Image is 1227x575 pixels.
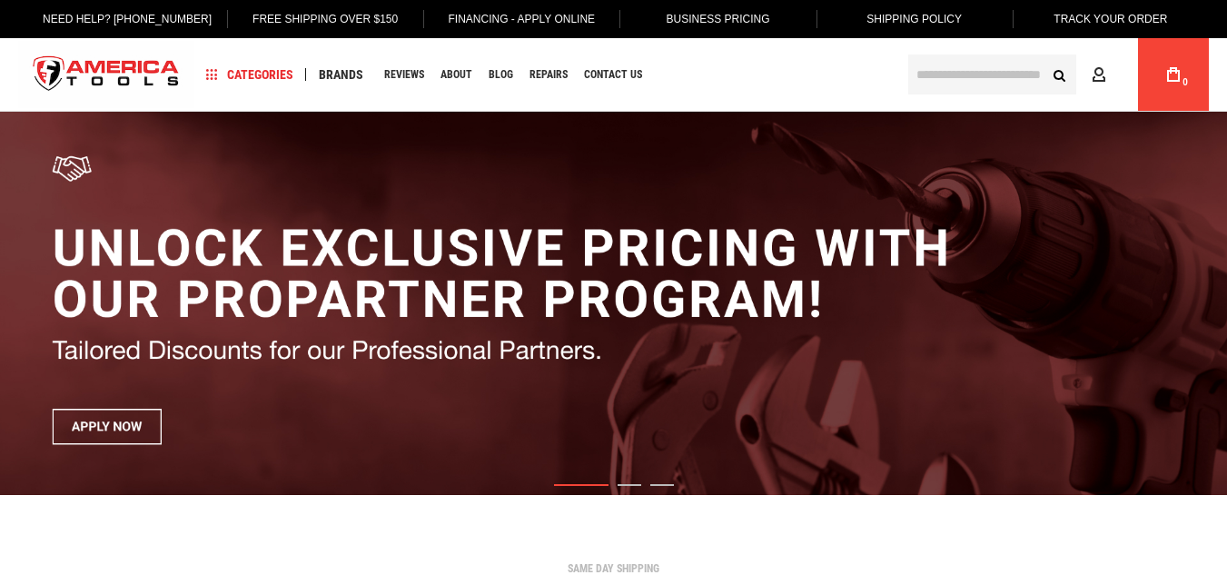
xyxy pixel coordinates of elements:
span: 0 [1182,77,1188,87]
a: Blog [480,63,521,87]
a: store logo [18,41,194,109]
span: Shipping Policy [866,13,962,25]
a: 0 [1156,38,1191,111]
a: Brands [311,63,371,87]
span: Reviews [384,69,424,80]
img: America Tools [18,41,194,109]
a: Repairs [521,63,576,87]
span: Brands [319,68,363,81]
a: Reviews [376,63,432,87]
a: Categories [198,63,302,87]
span: Categories [206,68,293,81]
span: Repairs [529,69,568,80]
span: Contact Us [584,69,642,80]
div: SAME DAY SHIPPING [14,563,1213,574]
span: Blog [489,69,513,80]
a: Contact Us [576,63,650,87]
a: About [432,63,480,87]
button: Search [1042,57,1076,92]
span: About [440,69,472,80]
